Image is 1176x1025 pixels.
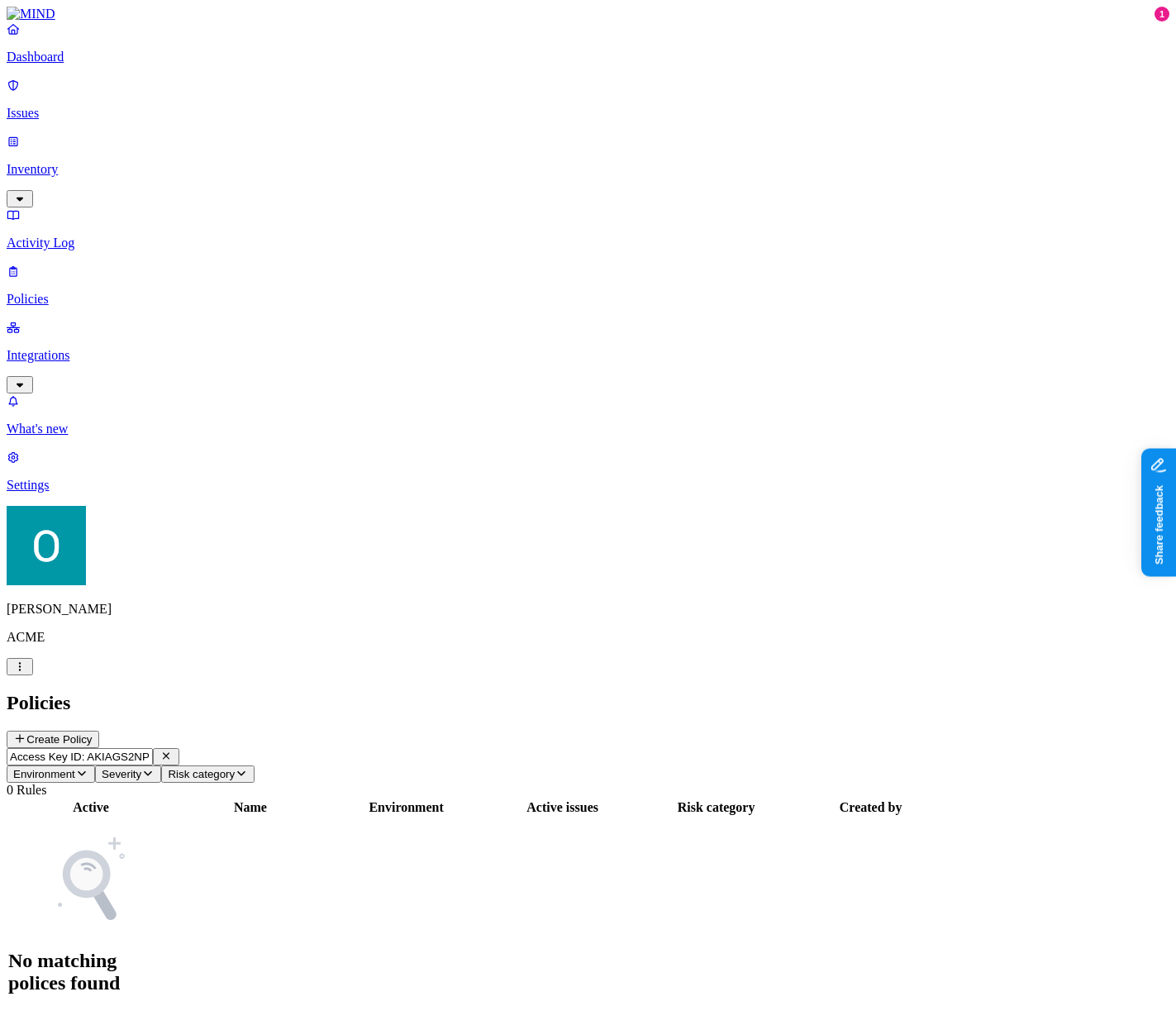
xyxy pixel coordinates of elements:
[8,950,174,994] h1: No matching polices found
[7,106,1169,121] p: Issues
[7,748,153,765] input: Search
[102,768,141,780] span: Severity
[7,207,1169,250] a: Activity Log
[7,21,1169,64] a: Dashboard
[7,7,55,21] img: MIND
[7,292,1169,307] p: Policies
[640,800,792,815] div: Risk category
[7,602,1169,617] p: [PERSON_NAME]
[488,800,636,815] div: Active issues
[176,800,325,815] div: Name
[7,393,1169,436] a: What's new
[7,348,1169,363] p: Integrations
[7,731,99,748] button: Create Policy
[7,478,1169,493] p: Settings
[1141,449,1176,577] iframe: Marker.io feedback button
[7,422,1169,436] p: What's new
[7,783,46,797] span: 0 Rules
[7,78,1169,121] a: Issues
[7,134,1169,205] a: Inventory
[328,800,485,815] div: Environment
[7,50,1169,64] p: Dashboard
[795,800,946,815] div: Created by
[41,831,140,930] img: NoSearchResult
[168,768,235,780] span: Risk category
[7,320,1169,391] a: Integrations
[7,264,1169,307] a: Policies
[7,692,1169,714] h2: Policies
[7,630,1169,645] p: ACME
[7,506,86,585] img: Ofir Englard
[13,768,75,780] span: Environment
[7,450,1169,493] a: Settings
[7,7,1169,21] a: MIND
[7,162,1169,177] p: Inventory
[7,236,1169,250] p: Activity Log
[1155,7,1169,21] div: 1
[9,800,173,815] div: Active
